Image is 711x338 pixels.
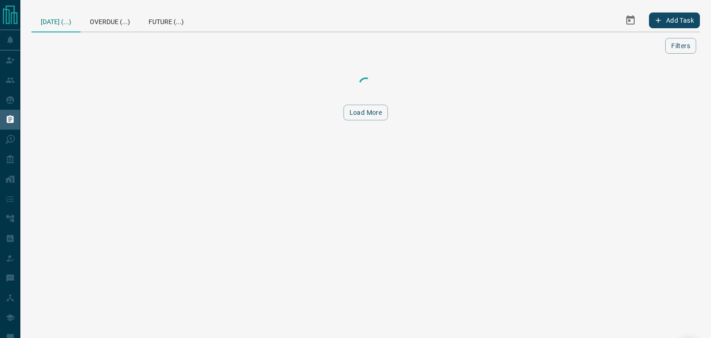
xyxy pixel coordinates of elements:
button: Select Date Range [619,9,642,31]
button: Add Task [649,13,700,28]
button: Load More [343,105,388,120]
button: Filters [665,38,696,54]
div: Loading [319,75,412,94]
div: Overdue (...) [81,9,139,31]
div: [DATE] (...) [31,9,81,32]
div: Future (...) [139,9,193,31]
